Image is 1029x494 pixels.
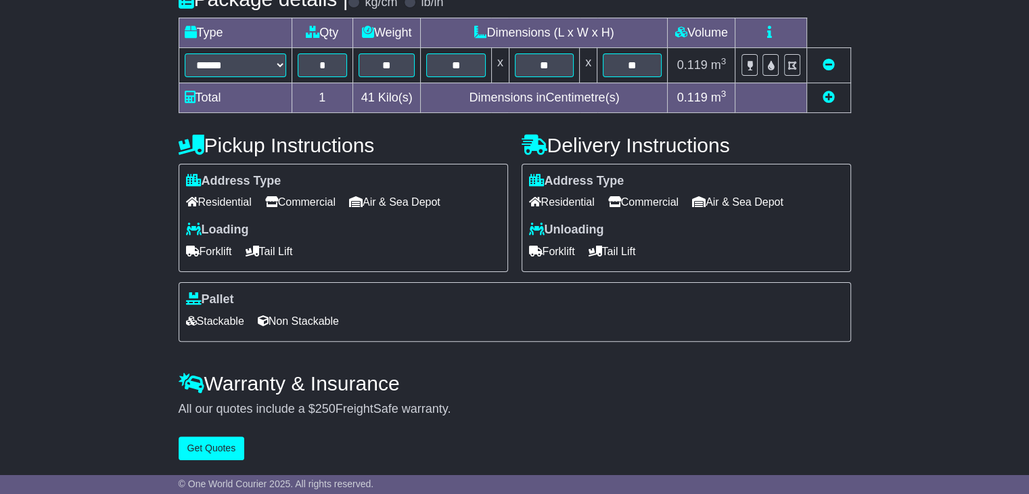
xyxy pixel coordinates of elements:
[315,402,336,416] span: 250
[352,83,421,112] td: Kilo(s)
[265,192,336,212] span: Commercial
[186,292,234,307] label: Pallet
[421,83,668,112] td: Dimensions in Centimetre(s)
[292,83,352,112] td: 1
[292,18,352,47] td: Qty
[179,478,374,489] span: © One World Courier 2025. All rights reserved.
[179,436,245,460] button: Get Quotes
[352,18,421,47] td: Weight
[711,91,727,104] span: m
[186,223,249,238] label: Loading
[179,83,292,112] td: Total
[721,56,727,66] sup: 3
[179,18,292,47] td: Type
[349,192,440,212] span: Air & Sea Depot
[823,58,835,72] a: Remove this item
[711,58,727,72] span: m
[677,58,708,72] span: 0.119
[258,311,339,332] span: Non Stackable
[421,18,668,47] td: Dimensions (L x W x H)
[246,241,293,262] span: Tail Lift
[186,174,281,189] label: Address Type
[529,223,604,238] label: Unloading
[721,89,727,99] sup: 3
[179,134,508,156] h4: Pickup Instructions
[529,192,595,212] span: Residential
[668,18,735,47] td: Volume
[179,372,851,395] h4: Warranty & Insurance
[522,134,851,156] h4: Delivery Instructions
[529,241,575,262] span: Forklift
[361,91,375,104] span: 41
[677,91,708,104] span: 0.119
[529,174,624,189] label: Address Type
[608,192,679,212] span: Commercial
[186,192,252,212] span: Residential
[580,47,597,83] td: x
[823,91,835,104] a: Add new item
[692,192,783,212] span: Air & Sea Depot
[589,241,636,262] span: Tail Lift
[491,47,509,83] td: x
[186,241,232,262] span: Forklift
[186,311,244,332] span: Stackable
[179,402,851,417] div: All our quotes include a $ FreightSafe warranty.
